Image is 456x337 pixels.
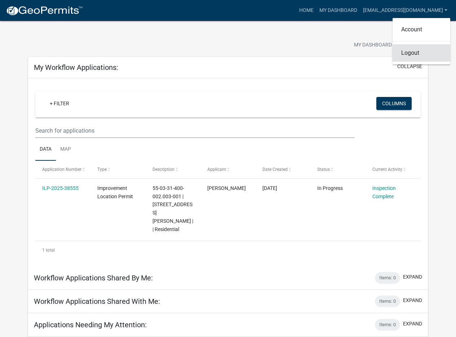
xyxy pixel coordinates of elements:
[316,4,360,17] a: My Dashboard
[317,185,343,191] span: In Progress
[44,97,75,110] a: + Filter
[90,161,146,178] datatable-header-cell: Type
[397,63,422,70] button: collapse
[310,161,366,178] datatable-header-cell: Status
[348,38,432,52] button: My Dashboard Settingssettings
[28,78,428,266] div: collapse
[207,185,246,191] span: robert lewis
[200,161,256,178] datatable-header-cell: Applicant
[97,185,133,199] span: Improvement Location Permit
[393,18,450,65] div: [EMAIL_ADDRESS][DOMAIN_NAME]
[375,296,400,307] div: Items: 0
[296,4,316,17] a: Home
[375,272,400,284] div: Items: 0
[393,21,450,38] a: Account
[366,161,421,178] datatable-header-cell: Current Activity
[42,185,79,191] a: ILP-2025-38555
[35,138,56,161] a: Data
[375,319,400,331] div: Items: 0
[42,167,81,172] span: Application Number
[35,241,421,259] div: 1 total
[376,97,412,110] button: Columns
[152,185,193,232] span: 55-03-31-400-002.003-001 | 6158 N RHODES RD | | Residential
[97,167,107,172] span: Type
[152,167,174,172] span: Description
[56,138,75,161] a: Map
[34,297,160,306] h5: Workflow Applications Shared With Me:
[34,320,147,329] h5: Applications Needing My Attention:
[145,161,200,178] datatable-header-cell: Description
[262,185,277,191] span: 08/11/2025
[403,297,422,304] button: expand
[372,185,396,199] a: Inspection Complete
[354,41,416,50] span: My Dashboard Settings
[35,123,354,138] input: Search for applications
[34,63,118,72] h5: My Workflow Applications:
[256,161,311,178] datatable-header-cell: Date Created
[317,167,330,172] span: Status
[372,167,402,172] span: Current Activity
[403,320,422,328] button: expand
[34,274,153,282] h5: Workflow Applications Shared By Me:
[403,273,422,281] button: expand
[207,167,226,172] span: Applicant
[35,161,90,178] datatable-header-cell: Application Number
[262,167,288,172] span: Date Created
[393,44,450,62] a: Logout
[360,4,450,17] a: [EMAIL_ADDRESS][DOMAIN_NAME]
